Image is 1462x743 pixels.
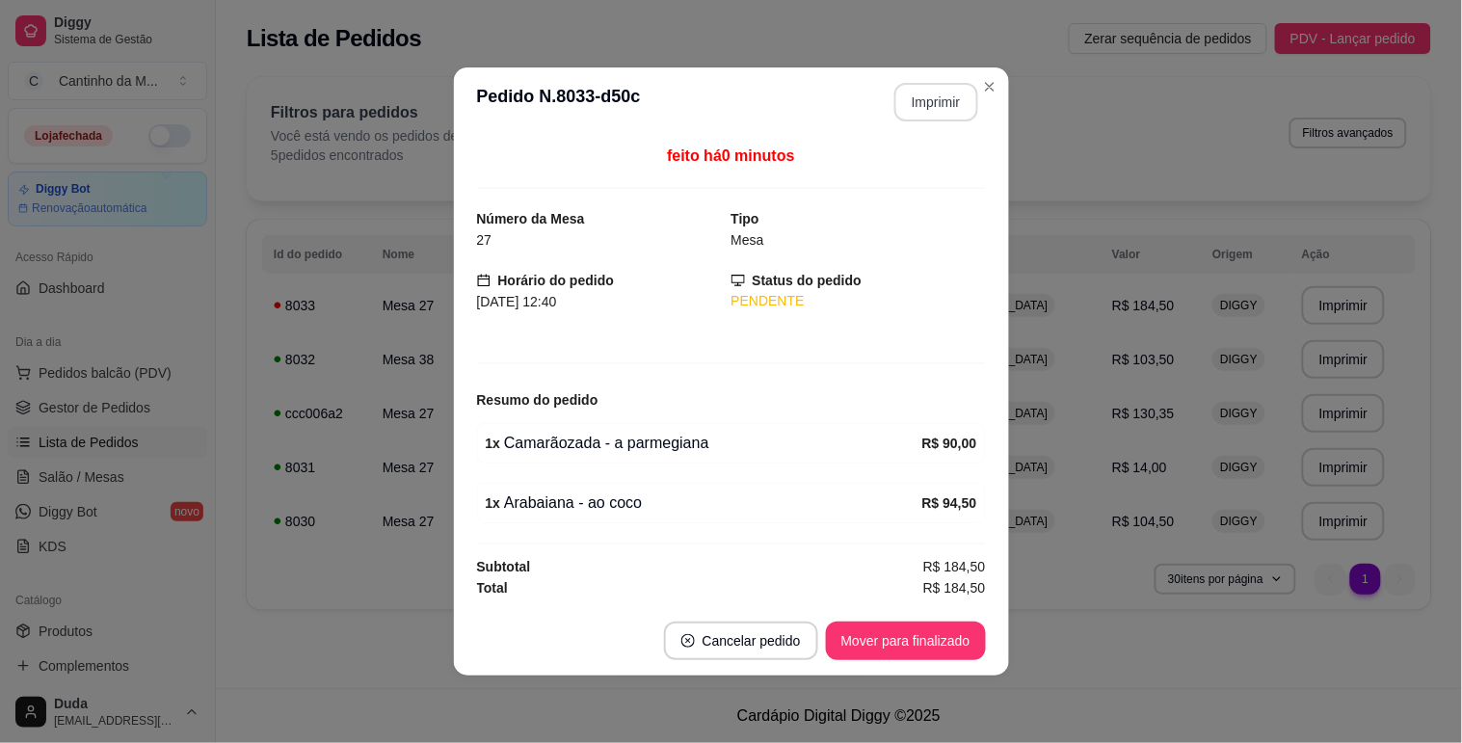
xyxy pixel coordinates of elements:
[731,232,764,248] span: Mesa
[477,294,557,309] span: [DATE] 12:40
[664,622,818,660] button: close-circleCancelar pedido
[477,83,641,121] h3: Pedido N. 8033-d50c
[477,559,531,574] strong: Subtotal
[498,273,615,288] strong: Horário do pedido
[477,580,508,596] strong: Total
[826,622,986,660] button: Mover para finalizado
[923,577,986,598] span: R$ 184,50
[731,211,759,226] strong: Tipo
[486,436,501,451] strong: 1 x
[731,274,745,287] span: desktop
[681,634,695,648] span: close-circle
[923,556,986,577] span: R$ 184,50
[486,495,501,511] strong: 1 x
[477,232,492,248] span: 27
[477,274,491,287] span: calendar
[894,83,978,121] button: Imprimir
[667,147,794,164] span: feito há 0 minutos
[477,392,598,408] strong: Resumo do pedido
[753,273,863,288] strong: Status do pedido
[486,432,922,455] div: Camarãozada - a parmegiana
[974,71,1005,102] button: Close
[477,211,585,226] strong: Número da Mesa
[922,436,977,451] strong: R$ 90,00
[731,291,986,311] div: PENDENTE
[486,491,922,515] div: Arabaiana - ao coco
[922,495,977,511] strong: R$ 94,50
